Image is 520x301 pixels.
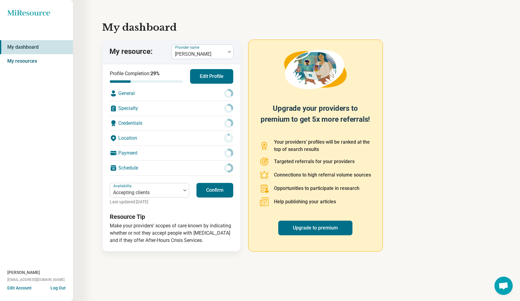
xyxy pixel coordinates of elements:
p: Your providers’ profiles will be ranked at the top of search results [274,138,372,153]
button: Log Out [50,285,66,290]
p: Targeted referrals for your providers [274,158,355,165]
h2: Upgrade your providers to premium to get 5x more referrals! [259,103,372,131]
h3: Resource Tip [110,212,233,221]
h1: My dashboard [102,20,491,35]
div: Location [110,131,233,145]
p: Help publishing your articles [274,198,336,205]
span: 29 % [151,71,160,76]
label: Availability [113,184,133,188]
div: General [110,86,233,101]
div: Credentials [110,116,233,131]
div: Payment [110,146,233,160]
div: Schedule [110,161,233,175]
button: Edit Account [7,285,32,291]
span: [EMAIL_ADDRESS][DOMAIN_NAME] [7,277,64,282]
p: My resource: [109,47,153,57]
a: Upgrade to premium [278,221,352,235]
p: Opportunities to participate in research [274,185,359,192]
div: Profile Completion: [110,70,183,83]
p: Make your providers’ scopes of care known by indicating whether or not they accept people with [M... [110,222,233,244]
span: [PERSON_NAME] [7,269,40,276]
div: Chat abierto [494,277,513,295]
label: Provider name [175,45,200,50]
p: Last updated: [DATE] [110,199,189,205]
div: Specialty [110,101,233,116]
button: Confirm [196,183,233,198]
button: Edit Profile [190,69,233,84]
p: Connections to high referral volume sources [274,171,371,179]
